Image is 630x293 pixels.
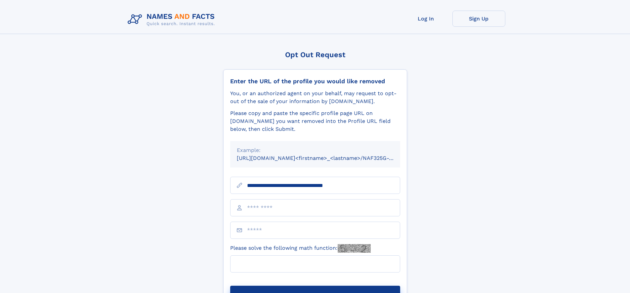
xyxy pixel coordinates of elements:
img: Logo Names and Facts [125,11,220,28]
a: Sign Up [452,11,505,27]
a: Log In [399,11,452,27]
div: Opt Out Request [223,51,407,59]
div: You, or an authorized agent on your behalf, may request to opt-out of the sale of your informatio... [230,90,400,105]
div: Enter the URL of the profile you would like removed [230,78,400,85]
small: [URL][DOMAIN_NAME]<firstname>_<lastname>/NAF325G-xxxxxxxx [237,155,413,161]
div: Please copy and paste the specific profile page URL on [DOMAIN_NAME] you want removed into the Pr... [230,109,400,133]
label: Please solve the following math function: [230,244,371,253]
div: Example: [237,146,394,154]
